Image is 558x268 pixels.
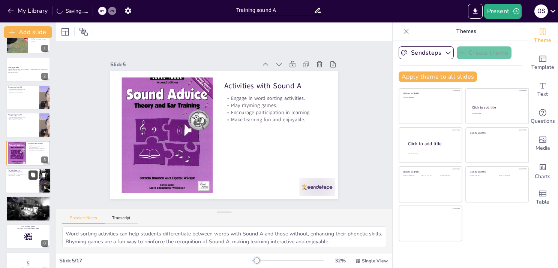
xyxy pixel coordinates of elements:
[8,68,48,71] p: This presentation will teach you about Sound A, its importance, and how to recognize it in differ...
[528,130,558,157] div: Add images, graphics, shapes or video
[8,117,37,118] p: Practice saying words with Sound A.
[399,71,477,82] button: Apply theme to all slides
[472,105,522,110] div: Click to add title
[470,170,523,173] div: Click to add title
[6,85,50,110] div: https://cdn.sendsteps.com/images/logo/sendsteps_logo_white.pnghttps://cdn.sendsteps.com/images/lo...
[226,102,328,119] p: Play rhyming games.
[4,26,52,38] button: Add slide
[470,131,523,134] div: Click to add title
[535,173,550,181] span: Charts
[528,22,558,49] div: Change the overall theme
[62,216,105,224] button: Speaker Notes
[6,5,51,17] button: My Library
[531,63,554,71] span: Template
[331,257,349,264] div: 32 %
[528,76,558,103] div: Add text boxes
[62,226,386,247] textarea: Word sorting activities can help students differentiate between words with Sound A and those with...
[8,197,48,200] p: Review of Sound A
[28,142,48,144] p: Activities with Sound A
[59,257,252,264] div: Slide 5 / 17
[6,141,50,165] div: https://cdn.sendsteps.com/images/logo/sendsteps_logo_white.pnghttps://cdn.sendsteps.com/images/lo...
[117,49,264,72] div: Slide 5
[228,80,331,102] p: Activities with Sound A
[225,109,328,127] p: Encourage participation in learning.
[236,5,314,16] input: Insert title
[28,146,48,148] p: Play rhyming games.
[8,200,48,202] p: Practice listening and speaking.
[8,199,48,200] p: Recap on Sound A's importance.
[528,184,558,211] div: Add a table
[531,117,555,125] span: Questions
[534,4,548,18] div: O S
[528,49,558,76] div: Add ready made slides
[25,225,36,227] strong: [DOMAIN_NAME]
[457,46,511,59] button: Create theme
[440,175,457,177] div: Click to add text
[28,170,37,179] button: Duplicate Slide
[6,168,51,194] div: https://cdn.sendsteps.com/images/logo/sendsteps_logo_white.pnghttps://cdn.sendsteps.com/images/lo...
[8,71,48,73] p: Generated with [URL]
[105,216,138,224] button: Transcript
[8,225,48,228] p: Go to
[41,45,48,52] div: 1
[537,90,548,98] span: Text
[403,92,457,95] div: Click to add title
[536,198,549,206] span: Table
[534,36,551,45] span: Theme
[8,203,48,204] p: Recognizing Sound A in various contexts.
[41,212,48,219] div: 7
[8,88,37,89] p: Listen for Sound A in words.
[8,115,37,117] p: Listen for Sound A in words.
[8,228,48,230] p: and login with code
[41,101,48,107] div: 3
[534,4,548,19] button: O S
[8,92,37,93] p: Become familiar with Sound A.
[8,114,37,116] p: Recognizing Sound A
[403,175,420,177] div: Click to add text
[8,119,37,121] p: Become familiar with Sound A.
[8,259,48,268] p: 5
[57,7,88,15] div: Saving......
[39,170,48,179] button: Delete Slide
[408,153,455,155] div: Click to add body
[6,29,50,54] div: 1
[8,202,48,203] p: Familiarity leads to confidence.
[8,86,37,88] p: Recognizing Sound A
[8,90,37,92] p: Focus on mouth movements.
[226,95,329,113] p: Engage in word sorting activities.
[8,118,37,119] p: Focus on mouth movements.
[403,170,457,173] div: Click to add title
[399,46,454,59] button: Sendsteps
[528,103,558,130] div: Get real-time input from your audience
[41,129,48,135] div: 4
[8,169,37,171] p: Fun with Sound A
[59,26,71,38] div: Layout
[468,4,483,19] button: Export to PowerPoint
[484,4,522,19] button: Present
[224,116,327,134] p: Make learning fun and enjoyable.
[6,57,50,82] div: https://cdn.sendsteps.com/images/logo/sendsteps_logo_white.pnghttps://cdn.sendsteps.com/images/lo...
[30,39,48,42] p: Sound A is essential for blending sounds.
[6,224,50,249] div: 8
[8,174,37,175] p: Reinforce Sound A through creativity.
[472,113,522,115] div: Click to add text
[28,149,48,151] p: Make learning fun and enjoyable.
[8,171,37,172] p: Create stories with Sound A.
[408,141,456,147] div: Click to add title
[8,67,19,68] strong: Training Sound A
[41,240,48,247] div: 8
[6,196,50,221] div: 7
[470,175,493,177] div: Click to add text
[79,27,88,36] span: Position
[499,175,523,177] div: Click to add text
[30,37,48,39] p: Practicing Sound A improves literacy skills.
[362,258,388,264] span: Single View
[41,73,48,80] div: 2
[28,145,48,147] p: Engage in word sorting activities.
[8,172,37,174] p: Encourage group collaboration.
[28,148,48,149] p: Encourage participation in learning.
[41,156,48,163] div: 5
[403,97,457,99] div: Click to add text
[528,157,558,184] div: Add charts and graphs
[412,22,520,40] p: Themes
